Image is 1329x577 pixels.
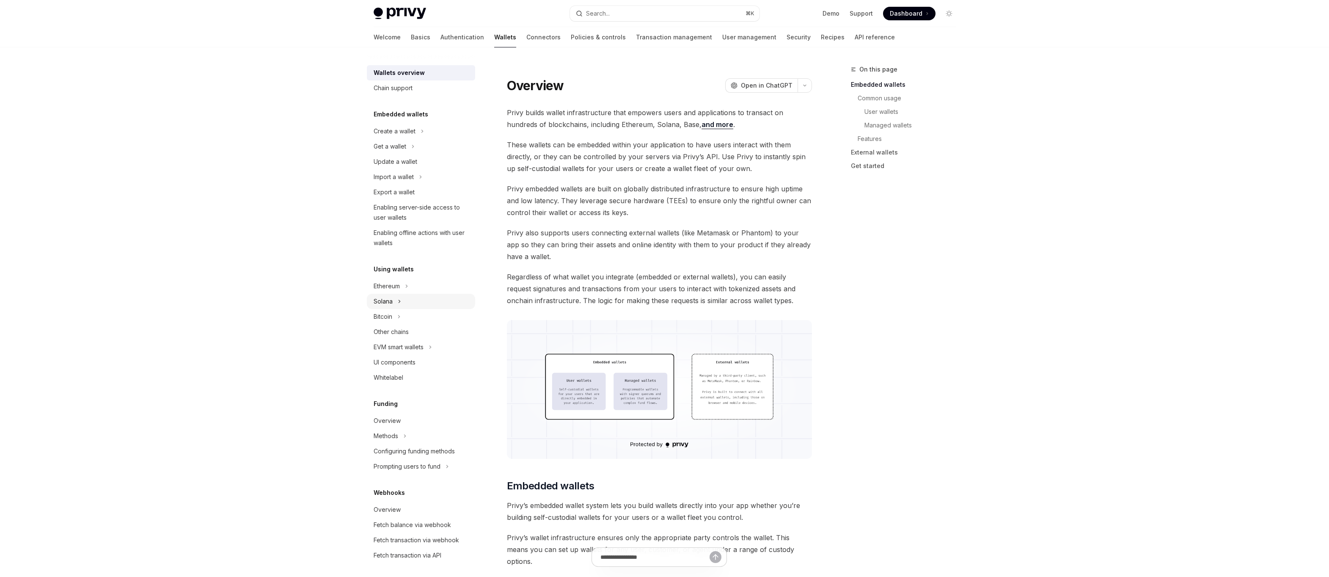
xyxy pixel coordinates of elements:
a: Fetch transaction via API [367,548,475,563]
a: Managed wallets [851,119,963,132]
a: Fetch transaction via webhook [367,533,475,548]
a: Overview [367,502,475,517]
h1: Overview [507,78,564,93]
button: Toggle Methods section [367,428,475,444]
span: On this page [859,64,897,75]
div: Update a wallet [374,157,417,167]
div: Configuring funding methods [374,446,455,456]
button: Toggle Prompting users to fund section [367,459,475,474]
h5: Funding [374,399,398,409]
img: light logo [374,8,426,19]
a: Enabling offline actions with user wallets [367,225,475,251]
a: API reference [855,27,895,47]
a: Demo [823,9,839,18]
a: Get started [851,159,963,173]
h5: Using wallets [374,264,414,274]
span: Privy embedded wallets are built on globally distributed infrastructure to ensure high uptime and... [507,183,812,218]
a: User management [722,27,776,47]
a: Export a wallet [367,185,475,200]
span: Embedded wallets [507,479,594,493]
button: Toggle Ethereum section [367,279,475,294]
span: Open in ChatGPT [741,81,792,90]
button: Toggle Bitcoin section [367,309,475,324]
div: Ethereum [374,281,400,291]
a: Whitelabel [367,370,475,385]
a: Support [850,9,873,18]
a: Transaction management [636,27,712,47]
div: Get a wallet [374,141,406,152]
a: Policies & controls [571,27,626,47]
a: Fetch balance via webhook [367,517,475,533]
div: Other chains [374,327,409,337]
a: Enabling server-side access to user wallets [367,200,475,225]
button: Toggle Create a wallet section [367,124,475,139]
button: Open in ChatGPT [725,78,798,93]
div: Solana [374,296,393,306]
span: ⌘ K [746,10,754,17]
div: UI components [374,357,415,367]
div: Search... [586,8,610,19]
span: Privy also supports users connecting external wallets (like Metamask or Phantom) to your app so t... [507,227,812,262]
div: Enabling offline actions with user wallets [374,228,470,248]
a: Overview [367,413,475,428]
div: Enabling server-side access to user wallets [374,202,470,223]
span: Privy’s embedded wallet system lets you build wallets directly into your app whether you’re build... [507,500,812,523]
a: Common usage [851,91,963,105]
a: Authentication [440,27,484,47]
a: User wallets [851,105,963,119]
a: Security [787,27,811,47]
div: Fetch transaction via webhook [374,535,459,545]
button: Open search [570,6,759,21]
div: Overview [374,416,401,426]
a: Update a wallet [367,154,475,169]
button: Toggle Solana section [367,294,475,309]
a: Dashboard [883,7,936,20]
a: Chain support [367,80,475,96]
span: Regardless of what wallet you integrate (embedded or external wallets), you can easily request si... [507,271,812,306]
div: Methods [374,431,398,441]
a: Connectors [526,27,561,47]
button: Send message [710,551,721,563]
h5: Webhooks [374,488,405,498]
a: Basics [411,27,430,47]
a: UI components [367,355,475,370]
div: Create a wallet [374,126,415,136]
div: Export a wallet [374,187,415,197]
div: EVM smart wallets [374,342,424,352]
div: Prompting users to fund [374,461,440,472]
span: Privy builds wallet infrastructure that empowers users and applications to transact on hundreds o... [507,107,812,130]
a: Features [851,132,963,146]
h5: Embedded wallets [374,109,428,119]
button: Toggle Get a wallet section [367,139,475,154]
span: These wallets can be embedded within your application to have users interact with them directly, ... [507,139,812,174]
span: Privy’s wallet infrastructure ensures only the appropriate party controls the wallet. This means ... [507,532,812,567]
a: Welcome [374,27,401,47]
div: Fetch transaction via API [374,550,441,560]
div: Overview [374,505,401,515]
div: Fetch balance via webhook [374,520,451,530]
button: Toggle dark mode [942,7,956,20]
a: Other chains [367,324,475,340]
img: images/walletoverview.png [507,320,812,459]
div: Bitcoin [374,312,392,322]
a: Embedded wallets [851,78,963,91]
a: External wallets [851,146,963,159]
a: Wallets overview [367,65,475,80]
input: Ask a question... [600,548,710,566]
button: Toggle EVM smart wallets section [367,340,475,355]
a: Recipes [821,27,845,47]
a: Wallets [494,27,516,47]
button: Toggle Import a wallet section [367,169,475,185]
a: Configuring funding methods [367,444,475,459]
span: Dashboard [890,9,922,18]
div: Import a wallet [374,172,414,182]
div: Whitelabel [374,373,403,383]
a: and more [702,120,733,129]
div: Wallets overview [374,68,425,78]
div: Chain support [374,83,413,93]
